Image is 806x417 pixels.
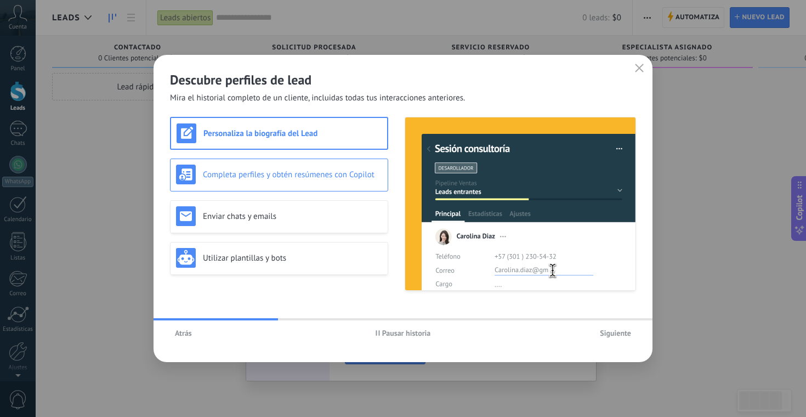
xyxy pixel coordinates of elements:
[175,329,192,337] span: Atrás
[203,211,382,222] h3: Enviar chats y emails
[203,253,382,263] h3: Utilizar plantillas y bots
[170,93,465,104] span: Mira el historial completo de un cliente, incluidas todas tus interacciones anteriores.
[203,170,382,180] h3: Completa perfiles y obtén resúmenes con Copilot
[203,128,382,139] h3: Personaliza la biografía del Lead
[382,329,431,337] span: Pausar historia
[170,325,197,341] button: Atrás
[371,325,436,341] button: Pausar historia
[170,71,636,88] h2: Descubre perfiles de lead
[595,325,636,341] button: Siguiente
[600,329,631,337] span: Siguiente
